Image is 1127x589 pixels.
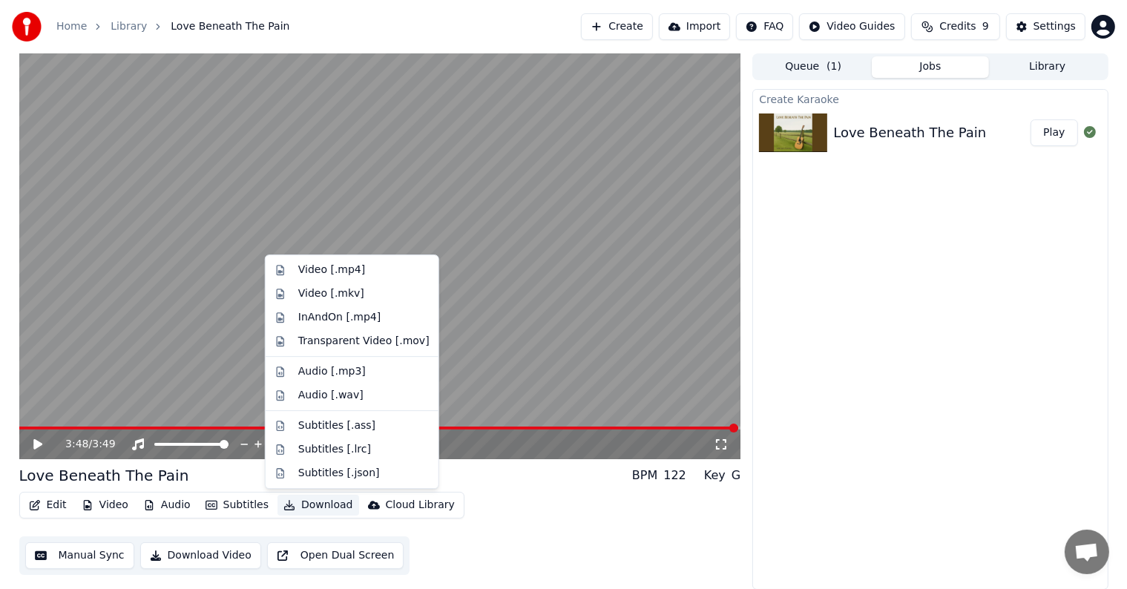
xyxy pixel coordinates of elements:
button: Manual Sync [25,542,134,569]
div: Audio [.wav] [298,388,364,403]
div: Audio [.mp3] [298,364,366,379]
span: ( 1 ) [827,59,841,74]
button: Queue [755,56,872,78]
a: Library [111,19,147,34]
button: Jobs [872,56,989,78]
button: Audio [137,495,197,516]
div: Video [.mp4] [298,263,365,277]
span: 9 [982,19,989,34]
span: 3:49 [92,437,115,452]
div: BPM [632,467,657,484]
div: Cloud Library [386,498,455,513]
span: 3:48 [65,437,88,452]
div: Love Beneath The Pain [833,122,986,143]
span: Credits [939,19,976,34]
div: Subtitles [.ass] [298,418,375,433]
div: Video [.mkv] [298,286,364,301]
button: Edit [23,495,73,516]
div: Subtitles [.json] [298,466,380,481]
button: Play [1031,119,1077,146]
div: Love Beneath The Pain [19,465,189,486]
div: 122 [663,467,686,484]
button: Import [659,13,730,40]
button: FAQ [736,13,793,40]
div: / [65,437,101,452]
div: Open chat [1065,530,1109,574]
nav: breadcrumb [56,19,290,34]
button: Download Video [140,542,261,569]
button: Subtitles [200,495,275,516]
button: Library [989,56,1106,78]
div: Key [704,467,726,484]
button: Download [277,495,359,516]
button: Settings [1006,13,1085,40]
button: Video [76,495,134,516]
div: Transparent Video [.mov] [298,334,430,349]
div: InAndOn [.mp4] [298,310,381,325]
div: Create Karaoke [753,90,1107,108]
div: G [732,467,740,484]
div: Settings [1034,19,1076,34]
a: Home [56,19,87,34]
button: Create [581,13,653,40]
div: Subtitles [.lrc] [298,442,371,457]
button: Credits9 [911,13,1000,40]
img: youka [12,12,42,42]
span: Love Beneath The Pain [171,19,289,34]
button: Open Dual Screen [267,542,404,569]
button: Video Guides [799,13,904,40]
